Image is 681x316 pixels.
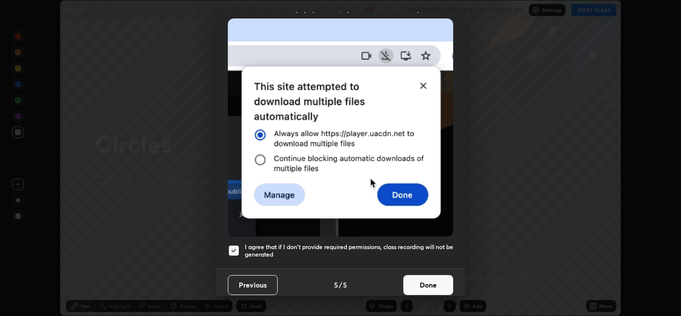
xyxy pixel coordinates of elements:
button: Done [403,275,453,295]
img: downloads-permission-blocked.gif [228,18,453,237]
h4: 5 [343,280,347,290]
button: Previous [228,275,278,295]
h5: I agree that if I don't provide required permissions, class recording will not be generated [245,243,453,259]
h4: 5 [334,280,338,290]
h4: / [339,280,342,290]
